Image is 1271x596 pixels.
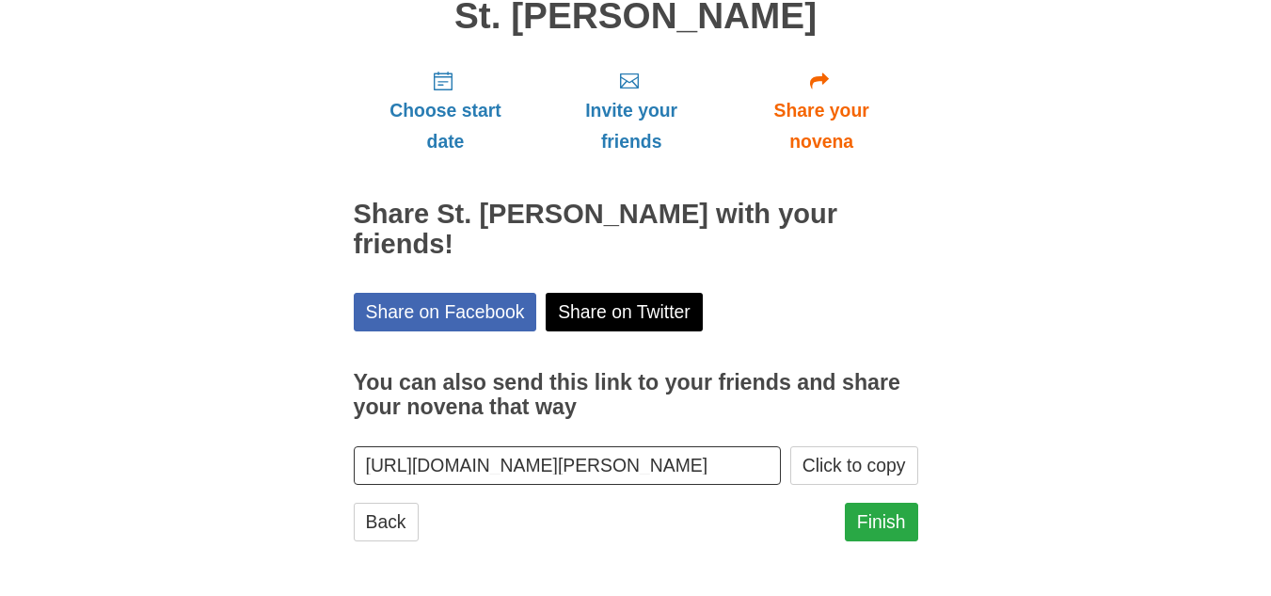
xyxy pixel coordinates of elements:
a: Choose start date [354,55,538,167]
span: Share your novena [744,95,899,157]
a: Finish [845,503,918,541]
a: Share on Twitter [546,293,703,331]
a: Back [354,503,419,541]
a: Share on Facebook [354,293,537,331]
span: Invite your friends [556,95,706,157]
button: Click to copy [790,446,918,485]
h3: You can also send this link to your friends and share your novena that way [354,371,918,419]
a: Share your novena [725,55,918,167]
a: Invite your friends [537,55,724,167]
h2: Share St. [PERSON_NAME] with your friends! [354,200,918,260]
span: Choose start date [373,95,519,157]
